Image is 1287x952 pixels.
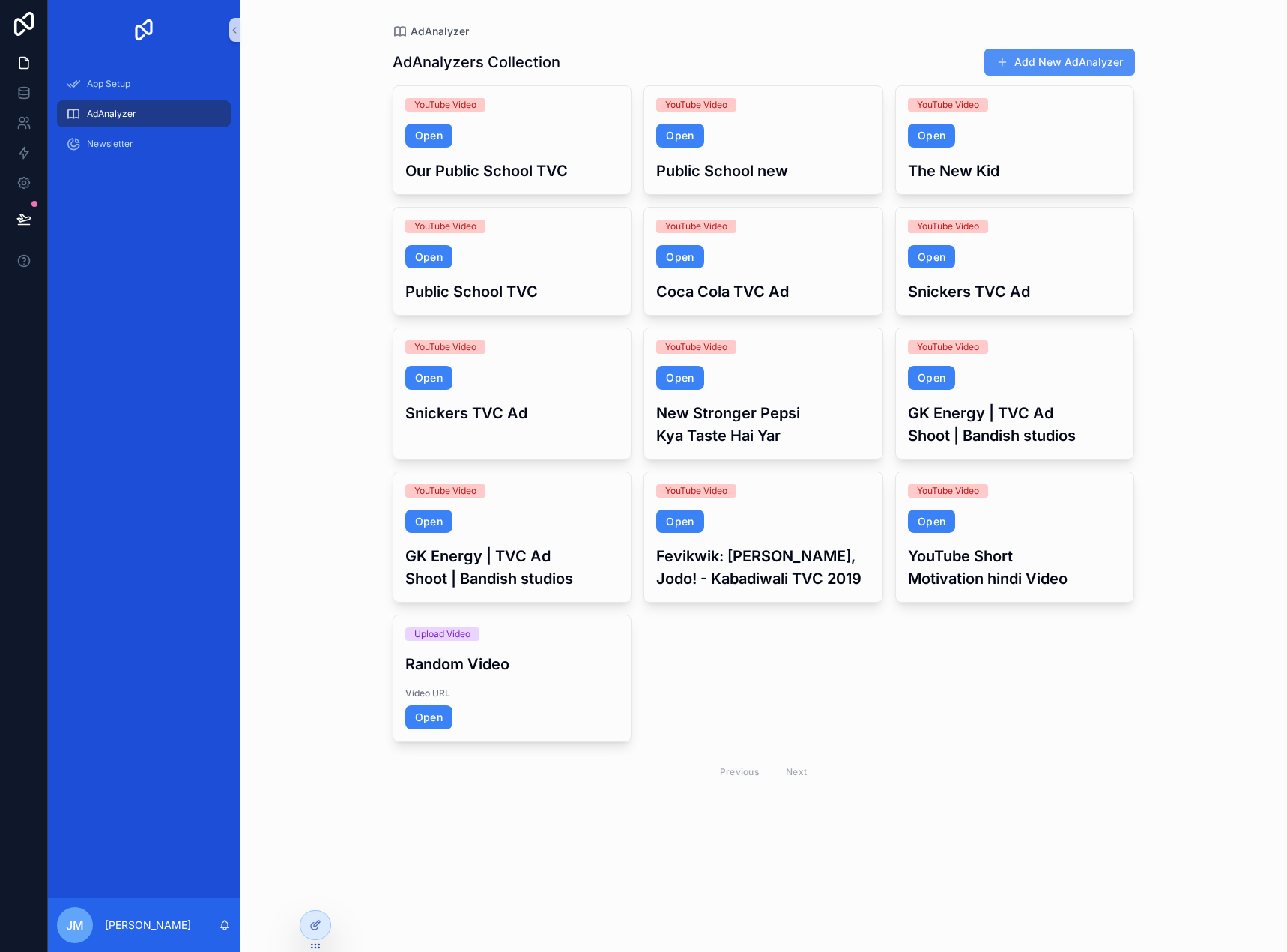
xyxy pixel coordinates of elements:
[656,366,703,390] a: Open
[908,366,955,390] a: Open
[405,653,620,675] h3: Random Video
[57,70,231,97] a: App Setup
[405,705,452,729] a: Open
[656,280,870,303] h3: Coca Cola TVC Ad
[656,545,870,590] h3: Fevikwik: [PERSON_NAME], Jodo! - Kabadiwali TVC 2019
[57,100,231,127] a: AdAnalyzer
[405,124,452,148] a: Open
[656,510,703,534] a: Open
[665,484,727,498] div: YouTube Video
[656,245,703,269] a: Open
[405,402,620,424] h3: Snickers TVC Ad
[405,245,452,269] a: Open
[405,545,620,590] h3: GK Energy | TVC Ad Shoot | Bandish studios
[908,160,1122,182] h3: The New Kid
[656,160,870,182] h3: Public School new
[895,472,1135,603] a: YouTube VideoOpenYouTube Short Motivation hindi Video
[414,627,470,641] div: Upload Video
[414,484,476,498] div: YouTube Video
[917,484,979,498] div: YouTube Video
[405,687,620,699] span: Video URL
[908,510,955,534] a: Open
[405,510,452,534] a: Open
[643,328,883,460] a: YouTube VideoOpenNew Stronger Pepsi Kya Taste Hai Yar
[414,220,476,233] div: YouTube Video
[917,220,979,233] div: YouTube Video
[48,60,240,177] div: scrollable content
[393,24,469,39] a: AdAnalyzer
[665,220,727,233] div: YouTube Video
[132,18,156,42] img: App logo
[665,340,727,354] div: YouTube Video
[393,85,632,195] a: YouTube VideoOpenOur Public School TVC
[908,124,955,148] a: Open
[917,98,979,112] div: YouTube Video
[393,52,560,73] h1: AdAnalyzers Collection
[908,545,1122,590] h3: YouTube Short Motivation hindi Video
[393,207,632,316] a: YouTube VideoOpenPublic School TVC
[405,366,452,390] a: Open
[414,340,476,354] div: YouTube Video
[105,918,191,933] p: [PERSON_NAME]
[895,328,1135,460] a: YouTube VideoOpenGK Energy | TVC Ad Shoot | Bandish studios
[656,402,870,447] h3: New Stronger Pepsi Kya Taste Hai Yar
[917,340,979,354] div: YouTube Video
[87,78,130,90] span: App Setup
[908,280,1122,303] h3: Snickers TVC Ad
[393,615,632,742] a: Upload VideoRandom VideoVideo URLOpen
[66,916,84,934] span: JM
[411,24,469,39] span: AdAnalyzer
[393,472,632,603] a: YouTube VideoOpenGK Energy | TVC Ad Shoot | Bandish studios
[643,207,883,316] a: YouTube VideoOpenCoca Cola TVC Ad
[665,98,727,112] div: YouTube Video
[405,160,620,182] h3: Our Public School TVC
[895,207,1135,316] a: YouTube VideoOpenSnickers TVC Ad
[87,138,133,150] span: Newsletter
[643,85,883,195] a: YouTube VideoOpenPublic School new
[908,402,1122,447] h3: GK Energy | TVC Ad Shoot | Bandish studios
[57,130,231,157] a: Newsletter
[656,124,703,148] a: Open
[87,108,136,120] span: AdAnalyzer
[984,49,1135,76] button: Add New AdAnalyzer
[405,280,620,303] h3: Public School TVC
[643,472,883,603] a: YouTube VideoOpenFevikwik: [PERSON_NAME], Jodo! - Kabadiwali TVC 2019
[895,85,1135,195] a: YouTube VideoOpenThe New Kid
[908,245,955,269] a: Open
[414,98,476,112] div: YouTube Video
[393,328,632,460] a: YouTube VideoOpenSnickers TVC Ad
